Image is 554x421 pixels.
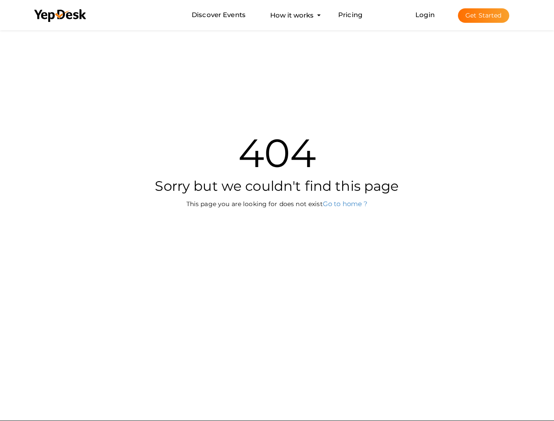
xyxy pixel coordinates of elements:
[27,133,527,173] h1: 404
[27,177,527,195] h2: Sorry but we couldn't find this page
[415,11,435,19] a: Login
[27,199,527,208] p: This page you are looking for does not exist
[458,8,509,23] button: Get Started
[338,7,362,23] a: Pricing
[192,7,246,23] a: Discover Events
[323,200,368,208] a: Go to home ?
[268,7,316,23] button: How it works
